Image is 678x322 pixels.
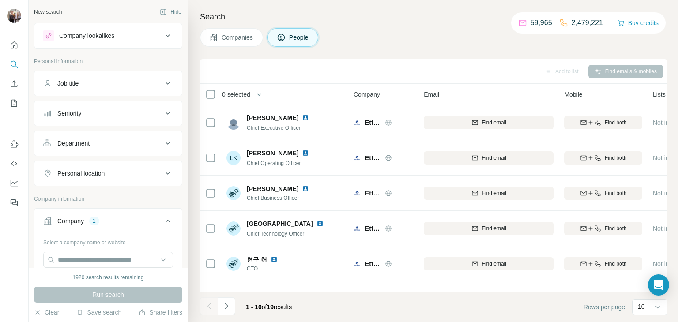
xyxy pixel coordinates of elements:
[247,160,301,166] span: Chief Operating Officer
[648,274,669,296] div: Open Intercom Messenger
[564,90,582,99] span: Mobile
[482,119,506,127] span: Find email
[482,225,506,232] span: Find email
[7,95,21,111] button: My lists
[34,195,182,203] p: Company information
[7,76,21,92] button: Enrich CSV
[247,184,298,193] span: [PERSON_NAME]
[302,114,309,121] img: LinkedIn logo
[218,297,235,315] button: Navigate to next page
[564,222,642,235] button: Find both
[564,257,642,270] button: Find both
[572,18,603,28] p: 2,479,221
[34,308,59,317] button: Clear
[482,260,506,268] span: Find email
[424,257,554,270] button: Find email
[605,225,627,232] span: Find both
[482,189,506,197] span: Find email
[424,187,554,200] button: Find email
[653,90,666,99] span: Lists
[89,217,99,225] div: 1
[482,154,506,162] span: Find email
[57,109,81,118] div: Seniority
[57,139,90,148] div: Department
[302,291,309,298] img: LinkedIn logo
[7,195,21,210] button: Feedback
[57,169,105,178] div: Personal location
[7,56,21,72] button: Search
[365,118,380,127] span: Ettifos
[605,119,627,127] span: Find both
[34,103,182,124] button: Seniority
[246,303,292,311] span: results
[316,220,324,227] img: LinkedIn logo
[226,116,241,130] img: Avatar
[354,190,361,197] img: Logo of Ettifos
[34,73,182,94] button: Job title
[564,151,642,165] button: Find both
[34,210,182,235] button: Company1
[271,256,278,263] img: LinkedIn logo
[354,154,361,161] img: Logo of Ettifos
[354,119,361,126] img: Logo of Ettifos
[605,260,627,268] span: Find both
[424,116,554,129] button: Find email
[247,125,301,131] span: Chief Executive Officer
[200,11,667,23] h4: Search
[226,221,241,236] img: Avatar
[424,222,554,235] button: Find email
[34,133,182,154] button: Department
[76,308,121,317] button: Save search
[34,57,182,65] p: Personal information
[34,25,182,46] button: Company lookalikes
[302,150,309,157] img: LinkedIn logo
[226,292,241,306] div: IK
[531,18,552,28] p: 59,965
[289,33,309,42] span: People
[564,116,642,129] button: Find both
[605,189,627,197] span: Find both
[605,154,627,162] span: Find both
[7,9,21,23] img: Avatar
[59,31,114,40] div: Company lookalikes
[247,194,320,202] span: Chief Business Officer
[584,303,625,311] span: Rows per page
[365,189,380,198] span: Ettifos
[73,273,144,281] div: 1920 search results remaining
[154,5,188,19] button: Hide
[7,37,21,53] button: Quick start
[7,175,21,191] button: Dashboard
[247,255,267,264] span: 현구 허
[247,231,304,237] span: Chief Technology Officer
[43,235,173,247] div: Select a company name or website
[222,33,254,42] span: Companies
[57,217,84,225] div: Company
[247,113,298,122] span: [PERSON_NAME]
[226,257,241,271] img: Avatar
[247,290,298,299] span: [PERSON_NAME]
[222,90,250,99] span: 0 selected
[247,265,288,273] span: CTO
[247,219,313,228] span: [GEOGRAPHIC_DATA]
[638,302,645,311] p: 10
[302,185,309,192] img: LinkedIn logo
[424,151,554,165] button: Find email
[365,224,380,233] span: Ettifos
[564,187,642,200] button: Find both
[57,79,79,88] div: Job title
[139,308,182,317] button: Share filters
[365,154,380,162] span: Ettifos
[267,303,274,311] span: 19
[424,90,439,99] span: Email
[226,151,241,165] div: LK
[354,90,380,99] span: Company
[354,225,361,232] img: Logo of Ettifos
[34,8,62,16] div: New search
[618,17,659,29] button: Buy credits
[262,303,267,311] span: of
[246,303,262,311] span: 1 - 10
[226,186,241,200] img: Avatar
[354,260,361,267] img: Logo of Ettifos
[365,259,380,268] span: Ettifos
[7,156,21,172] button: Use Surfe API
